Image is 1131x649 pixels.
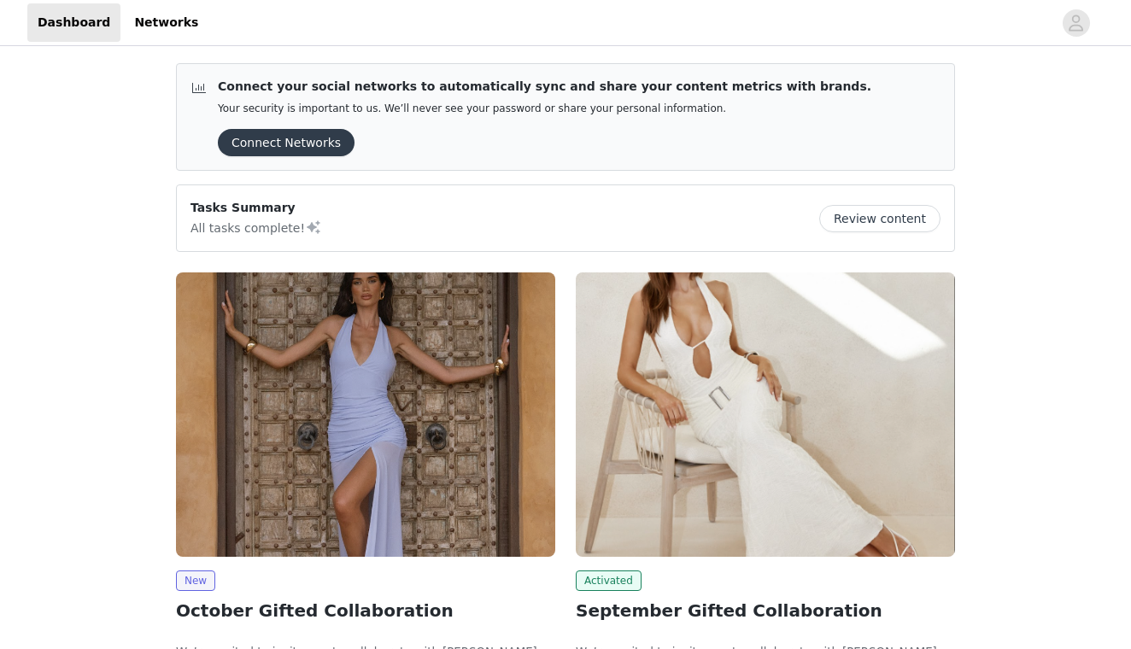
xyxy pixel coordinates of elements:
[1068,9,1084,37] div: avatar
[218,102,871,115] p: Your security is important to us. We’ll never see your password or share your personal information.
[190,217,322,237] p: All tasks complete!
[124,3,208,42] a: Networks
[576,272,955,557] img: Peppermayo EU
[218,78,871,96] p: Connect your social networks to automatically sync and share your content metrics with brands.
[218,129,355,156] button: Connect Networks
[576,570,642,591] span: Activated
[819,205,941,232] button: Review content
[27,3,120,42] a: Dashboard
[176,272,555,557] img: Peppermayo EU
[176,570,215,591] span: New
[190,199,322,217] p: Tasks Summary
[576,598,955,623] h2: September Gifted Collaboration
[176,598,555,623] h2: October Gifted Collaboration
